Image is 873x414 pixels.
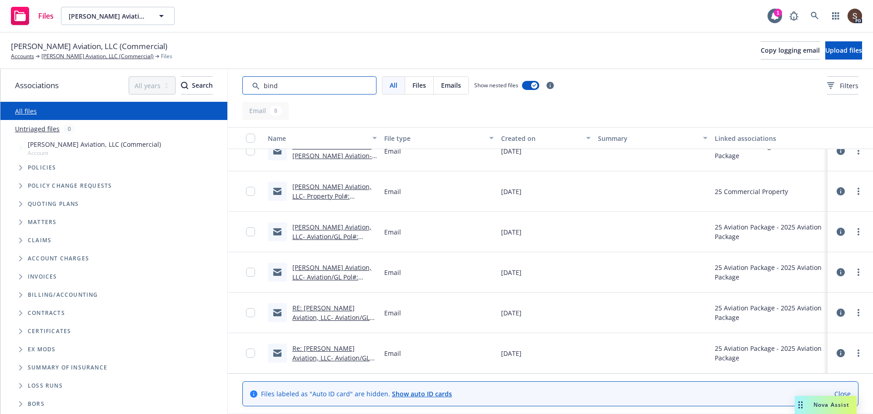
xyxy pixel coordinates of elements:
span: BORs [28,401,45,407]
span: Billing/Accounting [28,292,98,298]
a: RE: [PERSON_NAME] Aviation, LLC- Aviation/GL Pol#: PHL0104- Eff [DATE]- Binding/Subjectivity Forms [292,304,374,341]
div: 25 Aviation Package - 2025 Aviation Package [715,303,824,322]
img: photo [848,9,862,23]
input: Toggle Row Selected [246,146,255,155]
svg: Search [181,82,188,89]
button: Upload files [825,41,862,60]
span: Summary of insurance [28,365,107,370]
span: [DATE] [501,146,522,156]
input: Select all [246,134,255,143]
button: [PERSON_NAME] Aviation, LLC (Commercial) [61,7,175,25]
div: Name [268,134,367,143]
div: Drag to move [795,396,806,414]
div: Linked associations [715,134,824,143]
a: [PERSON_NAME] Aviation, LLC- Aviation/GL Pol#: PHL0104- Eff [DATE]- Binding/Subjectivity Forms [292,263,374,300]
input: Toggle Row Selected [246,349,255,358]
div: Summary [598,134,697,143]
a: Files [7,3,57,29]
button: Name [264,127,381,149]
span: Nova Assist [813,401,849,409]
input: Toggle Row Selected [246,187,255,196]
span: [DATE] [501,187,522,196]
a: [PERSON_NAME] Aviation, LLC- Aviation/GL Pol#: PHL0104- Eff [DATE]- Binding/Subjectivity Forms [292,223,374,260]
a: [PERSON_NAME] Aviation, LLC (Commercial) [41,52,154,60]
span: Show nested files [474,81,518,89]
span: [PERSON_NAME] Aviation, LLC (Commercial) [69,11,147,21]
div: Folder Tree Example [0,286,227,413]
div: 25 Aviation Package - 2025 Aviation Package [715,222,824,241]
a: Re: [PERSON_NAME] Aviation, LLC- Aviation/GL Pol#: PHL0104- Eff [DATE]- Binding/Subjectivity Forms [292,344,374,381]
span: Emails [441,80,461,90]
div: Search [181,77,213,94]
button: Nova Assist [795,396,857,414]
span: Files [161,52,172,60]
div: 1 [774,9,782,17]
span: Email [384,146,401,156]
button: File type [381,127,497,149]
button: Created on [497,127,595,149]
div: 25 Aviation Package - 2025 Aviation Package [715,344,824,363]
span: Account [28,149,161,157]
span: Policy change requests [28,183,112,189]
span: Copy logging email [761,46,820,55]
button: Filters [827,76,858,95]
span: Loss Runs [28,383,63,389]
div: Tree Example [0,138,227,286]
input: Toggle Row Selected [246,308,255,317]
a: more [853,307,864,318]
a: Report a Bug [785,7,803,25]
span: Upload files [825,46,862,55]
input: Toggle Row Selected [246,227,255,236]
a: more [853,186,864,197]
span: Files labeled as "Auto ID card" are hidden. [261,389,452,399]
span: Policies [28,165,56,170]
span: [DATE] [501,308,522,318]
span: Filters [827,81,858,90]
span: Invoices [28,274,57,279]
div: 25 Commercial Property [715,187,788,196]
div: 25 Aviation Package - 2025 Aviation Package [715,141,824,160]
span: [PERSON_NAME] Aviation, LLC (Commercial) [11,40,167,52]
button: SearchSearch [181,76,213,95]
span: [DATE] [501,227,522,237]
span: Quoting plans [28,201,79,207]
span: Filters [840,81,858,90]
a: Close [834,389,851,399]
span: Associations [15,80,59,91]
span: Email [384,349,401,358]
span: Claims [28,238,51,243]
span: Account charges [28,256,89,261]
a: [PERSON_NAME] Aviation, LLC- Property Pol#: PRTP0702678A- Eff [DATE]- Binding Subjectivities/Forms [292,182,373,229]
input: Toggle Row Selected [246,268,255,277]
span: Ex Mods [28,347,55,352]
span: Matters [28,219,56,225]
div: Created on [501,134,581,143]
button: Summary [594,127,711,149]
a: Accounts [11,52,34,60]
span: Email [384,227,401,237]
span: All [390,80,397,90]
a: more [853,348,864,359]
span: [DATE] [501,349,522,358]
span: Email [384,187,401,196]
a: more [853,226,864,237]
span: [PERSON_NAME] Aviation, LLC (Commercial) [28,140,161,149]
a: All files [15,107,37,115]
a: Untriaged files [15,124,60,134]
a: more [853,145,864,156]
button: Linked associations [711,127,828,149]
a: Fw: Renewal Submission - [PERSON_NAME] Aviation- Confirmed Bind ORDER [292,142,372,170]
button: Copy logging email [761,41,820,60]
a: Switch app [827,7,845,25]
a: Search [806,7,824,25]
a: Show auto ID cards [392,389,452,398]
span: Certificates [28,329,71,334]
div: 25 Aviation Package - 2025 Aviation Package [715,263,824,282]
input: Search by keyword... [242,76,376,95]
span: Contracts [28,310,65,316]
span: Email [384,308,401,318]
span: Files [412,80,426,90]
div: File type [384,134,483,143]
span: [DATE] [501,268,522,277]
span: Email [384,268,401,277]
